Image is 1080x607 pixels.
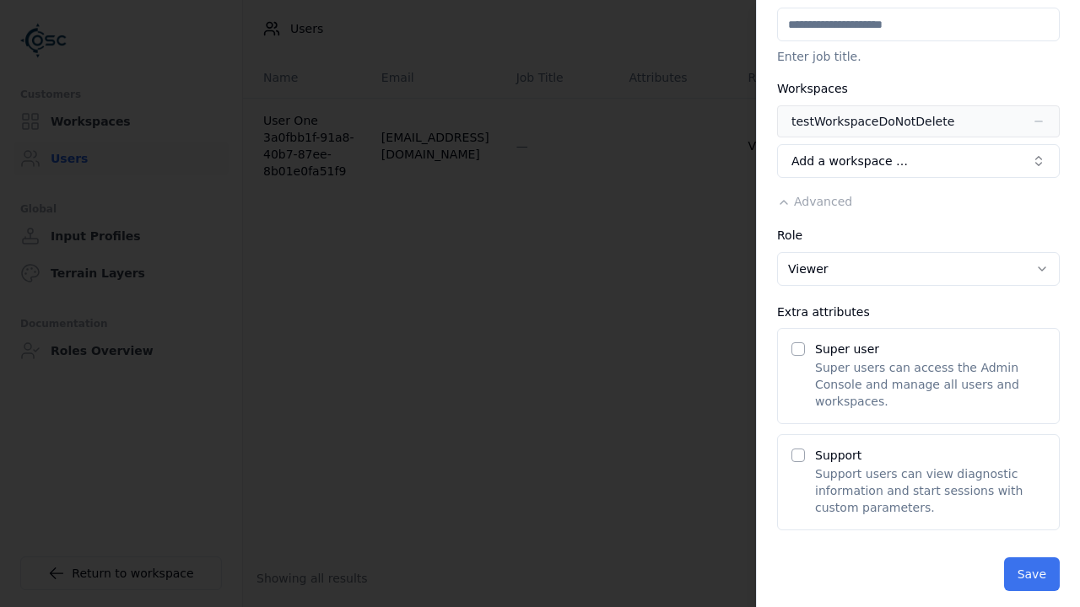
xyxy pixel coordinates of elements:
div: testWorkspaceDoNotDelete [791,113,954,130]
button: Save [1004,557,1060,591]
p: Support users can view diagnostic information and start sessions with custom parameters. [815,465,1045,516]
span: Advanced [794,195,852,208]
label: Support [815,449,861,462]
p: Super users can access the Admin Console and manage all users and workspaces. [815,359,1045,410]
div: Extra attributes [777,306,1060,318]
label: Super user [815,342,879,356]
p: Enter job title. [777,48,1060,65]
button: Advanced [777,193,852,210]
span: Add a workspace … [791,153,908,169]
label: Workspaces [777,82,848,95]
label: Role [777,228,802,242]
